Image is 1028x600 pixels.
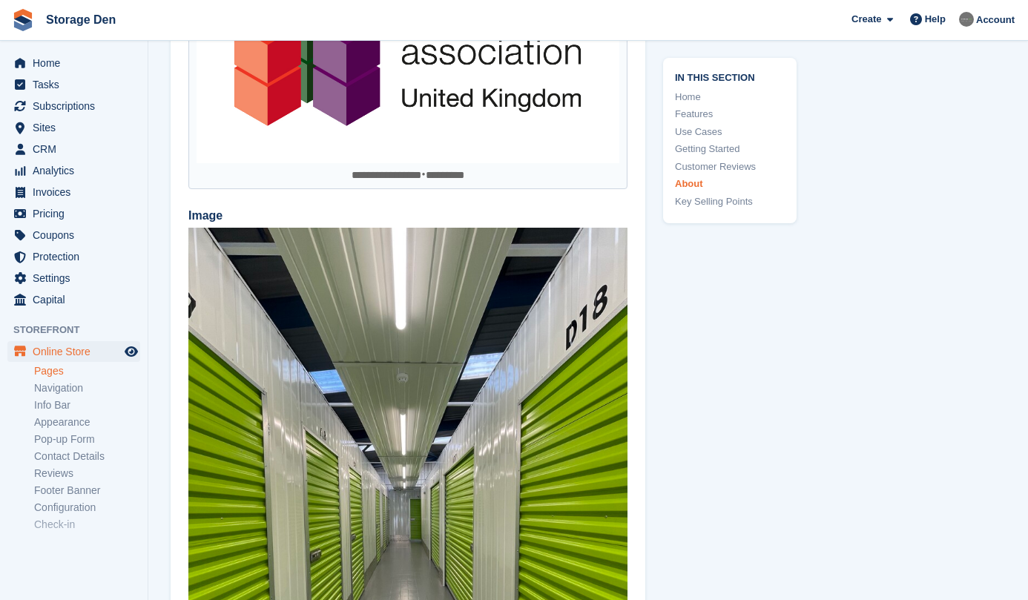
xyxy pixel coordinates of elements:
[7,246,140,267] a: menu
[34,415,140,429] a: Appearance
[7,53,140,73] a: menu
[12,9,34,31] img: stora-icon-8386f47178a22dfd0bd8f6a31ec36ba5ce8667c1dd55bd0f319d3a0aa187defe.svg
[7,268,140,289] a: menu
[7,289,140,310] a: menu
[675,159,785,174] a: Customer Reviews
[33,203,122,224] span: Pricing
[675,125,785,139] a: Use Cases
[188,207,627,225] label: Image
[33,74,122,95] span: Tasks
[7,203,140,224] a: menu
[13,323,148,337] span: Storefront
[925,12,946,27] span: Help
[7,160,140,181] a: menu
[122,343,140,360] a: Preview store
[675,70,785,84] span: In this section
[34,467,140,481] a: Reviews
[959,12,974,27] img: Brian Barbour
[851,12,881,27] span: Create
[7,117,140,138] a: menu
[33,182,122,202] span: Invoices
[33,225,122,245] span: Coupons
[34,432,140,446] a: Pop-up Form
[40,7,122,32] a: Storage Den
[7,139,140,159] a: menu
[34,381,140,395] a: Navigation
[33,246,122,267] span: Protection
[34,518,140,532] a: Check-in
[33,268,122,289] span: Settings
[7,74,140,95] a: menu
[34,484,140,498] a: Footer Banner
[33,289,122,310] span: Capital
[675,107,785,122] a: Features
[7,341,140,362] a: menu
[675,142,785,156] a: Getting Started
[7,96,140,116] a: menu
[675,194,785,209] a: Key Selling Points
[34,398,140,412] a: Info Bar
[7,182,140,202] a: menu
[34,449,140,464] a: Contact Details
[33,96,122,116] span: Subscriptions
[675,177,785,191] a: About
[976,13,1015,27] span: Account
[34,501,140,515] a: Configuration
[33,341,122,362] span: Online Store
[33,53,122,73] span: Home
[675,90,785,105] a: Home
[33,139,122,159] span: CRM
[7,225,140,245] a: menu
[33,160,122,181] span: Analytics
[34,364,140,378] a: Pages
[33,117,122,138] span: Sites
